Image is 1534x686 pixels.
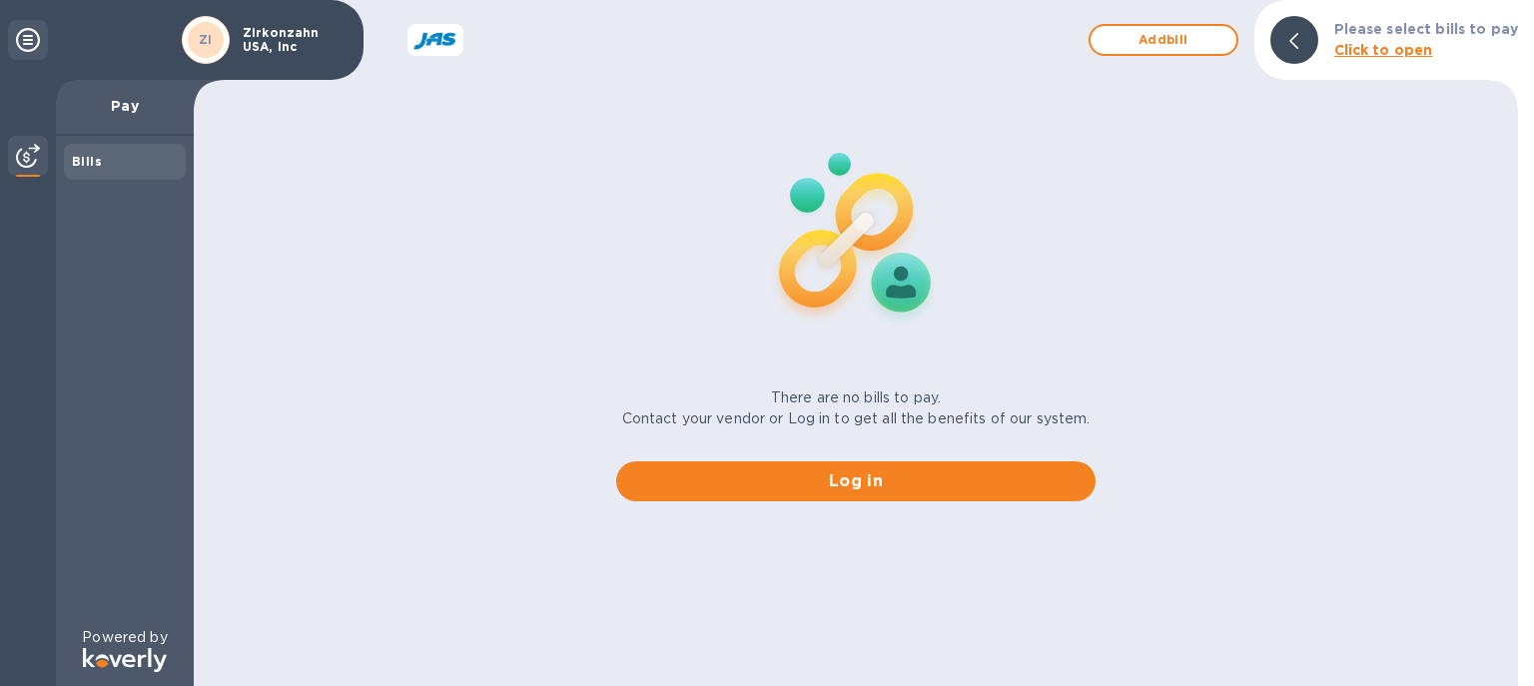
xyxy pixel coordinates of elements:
[199,32,213,47] b: ZI
[616,461,1096,501] button: Log in
[1334,42,1433,58] b: Click to open
[622,387,1091,429] p: There are no bills to pay. Contact your vendor or Log in to get all the benefits of our system.
[72,154,102,169] b: Bills
[1334,21,1518,37] b: Please select bills to pay
[632,469,1080,493] span: Log in
[72,96,178,116] p: Pay
[1089,24,1238,56] button: Addbill
[243,26,343,54] p: Zirkonzahn USA, Inc
[83,648,167,672] img: Logo
[1107,28,1220,52] span: Add bill
[82,627,167,648] p: Powered by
